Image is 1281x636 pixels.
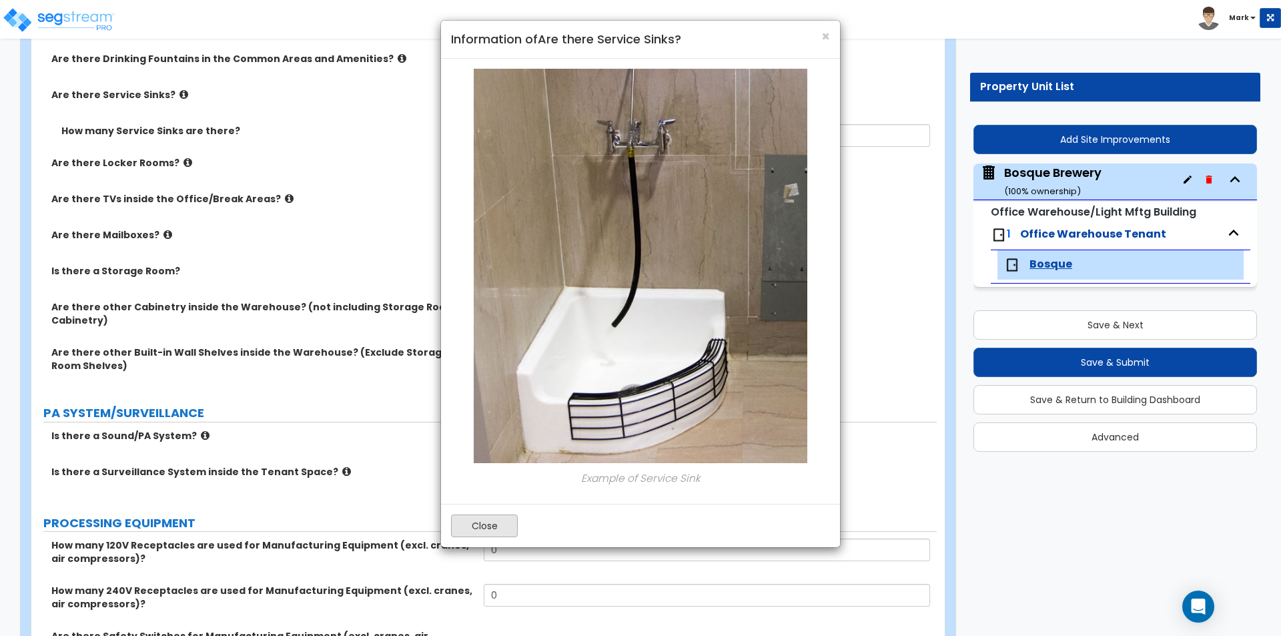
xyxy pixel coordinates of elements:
[474,69,807,463] img: 170.JPG
[451,515,518,537] button: Close
[821,29,830,43] button: Close
[451,31,830,48] h4: Information of Are there Service Sinks?
[1182,591,1214,623] div: Open Intercom Messenger
[581,471,700,485] i: Example of Service Sink
[821,27,830,46] span: ×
